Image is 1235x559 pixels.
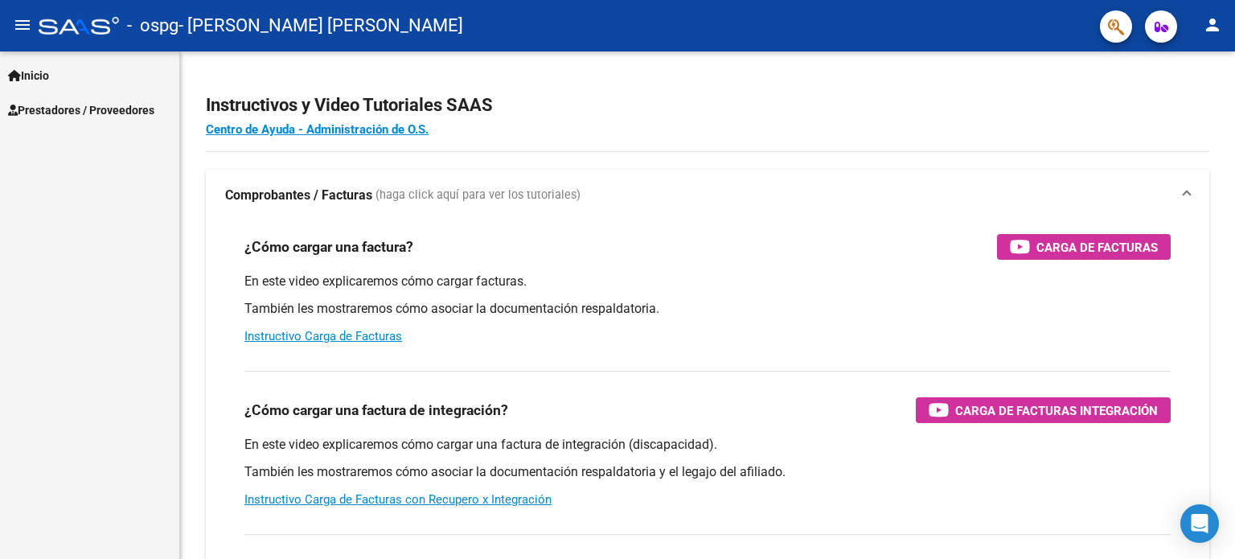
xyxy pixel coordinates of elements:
[244,236,413,258] h3: ¿Cómo cargar una factura?
[178,8,463,43] span: - [PERSON_NAME] [PERSON_NAME]
[244,399,508,421] h3: ¿Cómo cargar una factura de integración?
[997,234,1171,260] button: Carga de Facturas
[916,397,1171,423] button: Carga de Facturas Integración
[1203,15,1222,35] mat-icon: person
[225,187,372,204] strong: Comprobantes / Facturas
[244,273,1171,290] p: En este video explicaremos cómo cargar facturas.
[244,463,1171,481] p: También les mostraremos cómo asociar la documentación respaldatoria y el legajo del afiliado.
[244,492,552,507] a: Instructivo Carga de Facturas con Recupero x Integración
[13,15,32,35] mat-icon: menu
[206,122,429,137] a: Centro de Ayuda - Administración de O.S.
[375,187,581,204] span: (haga click aquí para ver los tutoriales)
[244,436,1171,454] p: En este video explicaremos cómo cargar una factura de integración (discapacidad).
[127,8,178,43] span: - ospg
[244,329,402,343] a: Instructivo Carga de Facturas
[8,101,154,119] span: Prestadores / Proveedores
[1036,237,1158,257] span: Carga de Facturas
[1180,504,1219,543] div: Open Intercom Messenger
[244,300,1171,318] p: También les mostraremos cómo asociar la documentación respaldatoria.
[206,170,1209,221] mat-expansion-panel-header: Comprobantes / Facturas (haga click aquí para ver los tutoriales)
[955,401,1158,421] span: Carga de Facturas Integración
[206,90,1209,121] h2: Instructivos y Video Tutoriales SAAS
[8,67,49,84] span: Inicio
